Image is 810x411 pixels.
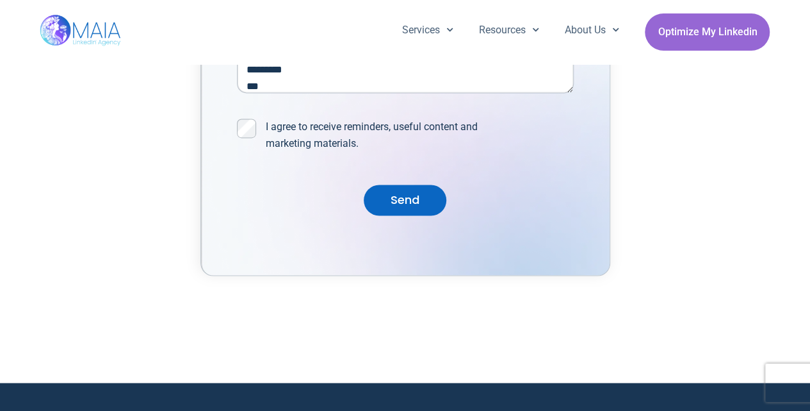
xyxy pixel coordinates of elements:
span: Optimize My Linkedin [658,20,757,44]
a: Resources [466,13,552,47]
a: About Us [552,13,632,47]
nav: Menu [389,13,633,47]
a: Optimize My Linkedin [645,13,770,51]
a: Services [389,13,466,47]
span: Send [391,191,419,209]
button: Send [364,185,446,215]
label: I agree to receive reminders, useful content and marketing materials. [266,119,505,152]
